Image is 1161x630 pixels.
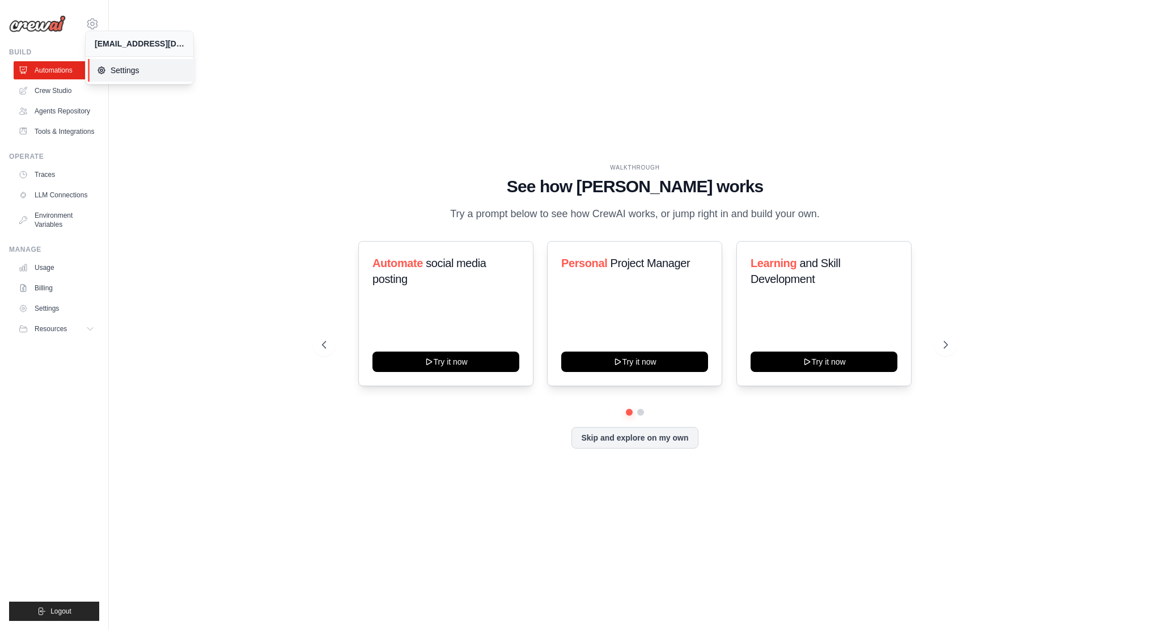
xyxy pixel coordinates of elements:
[14,102,99,120] a: Agents Repository
[14,186,99,204] a: LLM Connections
[372,352,519,372] button: Try it now
[571,427,698,449] button: Skip and explore on my own
[14,279,99,297] a: Billing
[14,166,99,184] a: Traces
[1104,576,1161,630] iframe: Chat Widget
[14,61,99,79] a: Automations
[88,59,196,82] a: Settings
[372,257,423,269] span: Automate
[50,607,71,616] span: Logout
[95,38,184,49] div: [EMAIL_ADDRESS][DOMAIN_NAME]
[322,163,948,172] div: WALKTHROUGH
[751,352,897,372] button: Try it now
[444,206,825,222] p: Try a prompt below to see how CrewAI works, or jump right in and build your own.
[35,324,67,333] span: Resources
[561,257,607,269] span: Personal
[14,320,99,338] button: Resources
[9,245,99,254] div: Manage
[14,206,99,234] a: Environment Variables
[97,65,187,76] span: Settings
[9,602,99,621] button: Logout
[14,122,99,141] a: Tools & Integrations
[372,257,486,285] span: social media posting
[9,152,99,161] div: Operate
[751,257,796,269] span: Learning
[561,352,708,372] button: Try it now
[14,299,99,318] a: Settings
[9,48,99,57] div: Build
[611,257,690,269] span: Project Manager
[9,15,66,32] img: Logo
[751,257,840,285] span: and Skill Development
[322,176,948,197] h1: See how [PERSON_NAME] works
[14,82,99,100] a: Crew Studio
[14,259,99,277] a: Usage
